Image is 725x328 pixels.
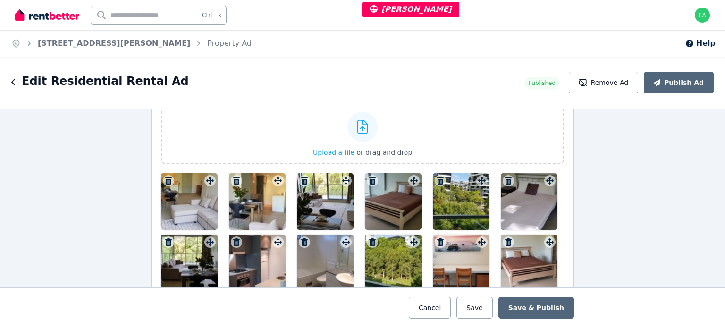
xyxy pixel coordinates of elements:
[356,149,412,156] span: or drag and drop
[528,79,556,87] span: Published
[313,149,354,156] span: Upload a file
[498,297,574,319] button: Save & Publish
[200,9,214,21] span: Ctrl
[38,39,190,48] a: [STREET_ADDRESS][PERSON_NAME]
[685,38,716,49] button: Help
[218,11,221,19] span: k
[207,39,252,48] a: Property Ad
[569,72,638,93] button: Remove Ad
[313,148,412,157] button: Upload a file or drag and drop
[695,8,710,23] img: earl@rentbetter.com.au
[370,5,452,14] span: [PERSON_NAME]
[456,297,492,319] button: Save
[409,297,451,319] button: Cancel
[22,74,189,89] h1: Edit Residential Rental Ad
[644,72,714,93] button: Publish Ad
[15,8,79,22] img: RentBetter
